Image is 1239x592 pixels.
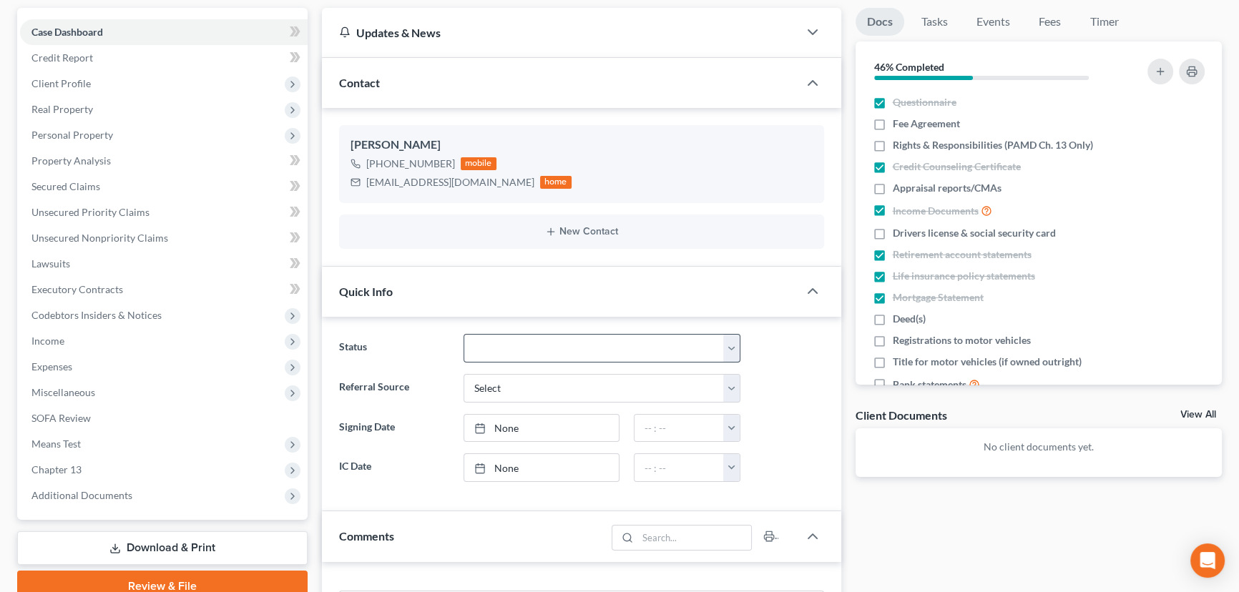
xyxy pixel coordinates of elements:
label: Status [332,334,456,362]
span: Life insurance policy statements [893,269,1035,283]
div: home [540,176,572,189]
a: None [464,454,618,481]
label: IC Date [332,453,456,482]
strong: 46% Completed [874,61,944,73]
span: Income [31,335,64,347]
span: Additional Documents [31,489,132,501]
a: Unsecured Priority Claims [20,199,308,225]
a: SOFA Review [20,405,308,431]
span: Executory Contracts [31,283,123,295]
span: Case Dashboard [31,26,103,38]
span: Contact [339,76,380,89]
a: View All [1180,410,1216,420]
span: Credit Counseling Certificate [893,159,1021,174]
a: Events [965,8,1022,36]
span: Real Property [31,103,93,115]
span: Income Documents [893,204,979,218]
p: No client documents yet. [867,440,1211,454]
span: Comments [339,529,394,543]
a: Fees [1027,8,1073,36]
span: Codebtors Insiders & Notices [31,309,162,321]
a: None [464,415,618,442]
span: Unsecured Priority Claims [31,206,150,218]
span: Unsecured Nonpriority Claims [31,232,168,244]
span: Bank statements [893,378,966,392]
span: Fee Agreement [893,117,960,131]
input: Search... [637,526,751,550]
span: SOFA Review [31,412,91,424]
label: Referral Source [332,374,456,403]
button: New Contact [351,226,813,237]
span: Drivers license & social security card [893,226,1056,240]
div: mobile [461,157,496,170]
a: Unsecured Nonpriority Claims [20,225,308,251]
span: Mortgage Statement [893,290,984,305]
span: Expenses [31,360,72,373]
div: Client Documents [856,408,947,423]
a: Download & Print [17,531,308,565]
div: Updates & News [339,25,781,40]
a: Credit Report [20,45,308,71]
span: Registrations to motor vehicles [893,333,1031,347]
span: Client Profile [31,77,91,89]
a: Docs [856,8,904,36]
input: -- : -- [635,415,725,442]
span: Property Analysis [31,154,111,167]
a: Lawsuits [20,251,308,277]
a: Property Analysis [20,148,308,174]
span: Appraisal reports/CMAs [893,181,1002,195]
span: Title for motor vehicles (if owned outright) [893,355,1082,369]
span: Personal Property [31,129,113,141]
div: Open Intercom Messenger [1190,543,1225,578]
span: Means Test [31,438,81,450]
span: Credit Report [31,51,93,64]
span: Retirement account statements [893,247,1032,262]
a: Secured Claims [20,174,308,199]
input: -- : -- [635,454,725,481]
label: Signing Date [332,414,456,443]
div: [PHONE_NUMBER] [366,157,455,171]
div: [PERSON_NAME] [351,137,813,154]
div: [EMAIL_ADDRESS][DOMAIN_NAME] [366,175,534,189]
span: Chapter 13 [31,463,82,475]
span: Rights & Responsibilities (PAMD Ch. 13 Only) [893,138,1093,152]
a: Tasks [910,8,959,36]
a: Timer [1079,8,1130,36]
a: Executory Contracts [20,277,308,302]
span: Miscellaneous [31,386,95,398]
span: Deed(s) [893,312,926,326]
a: Case Dashboard [20,19,308,45]
span: Quick Info [339,285,393,298]
span: Questionnaire [893,95,956,109]
span: Secured Claims [31,180,100,192]
span: Lawsuits [31,257,70,270]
